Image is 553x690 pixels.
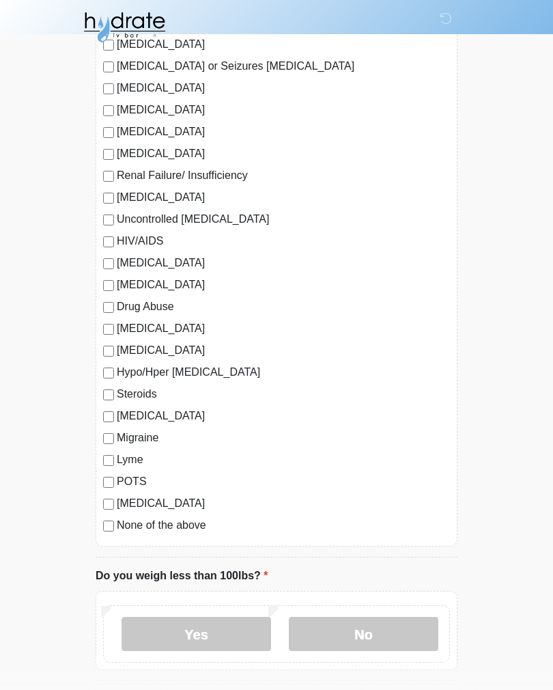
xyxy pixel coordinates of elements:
[122,618,271,652] label: Yes
[117,190,450,206] label: [MEDICAL_DATA]
[117,102,450,119] label: [MEDICAL_DATA]
[117,496,450,512] label: [MEDICAL_DATA]
[117,518,450,534] label: None of the above
[103,499,114,510] input: [MEDICAL_DATA]
[117,321,450,337] label: [MEDICAL_DATA]
[117,387,450,403] label: Steroids
[103,521,114,532] input: None of the above
[103,325,114,335] input: [MEDICAL_DATA]
[117,365,450,381] label: Hypo/Hper [MEDICAL_DATA]
[103,478,114,488] input: POTS
[117,299,450,316] label: Drug Abuse
[103,62,114,73] input: [MEDICAL_DATA] or Seizures [MEDICAL_DATA]
[289,618,438,652] label: No
[103,368,114,379] input: Hypo/Hper [MEDICAL_DATA]
[103,346,114,357] input: [MEDICAL_DATA]
[117,81,450,97] label: [MEDICAL_DATA]
[103,171,114,182] input: Renal Failure/ Insufficiency
[117,234,450,250] label: HIV/AIDS
[117,124,450,141] label: [MEDICAL_DATA]
[103,303,114,314] input: Drug Abuse
[117,430,450,447] label: Migraine
[103,237,114,248] input: HIV/AIDS
[117,343,450,359] label: [MEDICAL_DATA]
[103,281,114,292] input: [MEDICAL_DATA]
[117,59,450,75] label: [MEDICAL_DATA] or Seizures [MEDICAL_DATA]
[117,409,450,425] label: [MEDICAL_DATA]
[117,277,450,294] label: [MEDICAL_DATA]
[103,259,114,270] input: [MEDICAL_DATA]
[117,212,450,228] label: Uncontrolled [MEDICAL_DATA]
[103,412,114,423] input: [MEDICAL_DATA]
[117,474,450,491] label: POTS
[103,215,114,226] input: Uncontrolled [MEDICAL_DATA]
[117,146,450,163] label: [MEDICAL_DATA]
[82,10,167,44] img: Hydrate IV Bar - Fort Collins Logo
[103,193,114,204] input: [MEDICAL_DATA]
[103,456,114,467] input: Lyme
[103,150,114,161] input: [MEDICAL_DATA]
[103,390,114,401] input: Steroids
[103,106,114,117] input: [MEDICAL_DATA]
[117,452,450,469] label: Lyme
[103,128,114,139] input: [MEDICAL_DATA]
[96,568,268,585] label: Do you weigh less than 100lbs?
[117,168,450,184] label: Renal Failure/ Insufficiency
[103,434,114,445] input: Migraine
[117,256,450,272] label: [MEDICAL_DATA]
[103,84,114,95] input: [MEDICAL_DATA]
